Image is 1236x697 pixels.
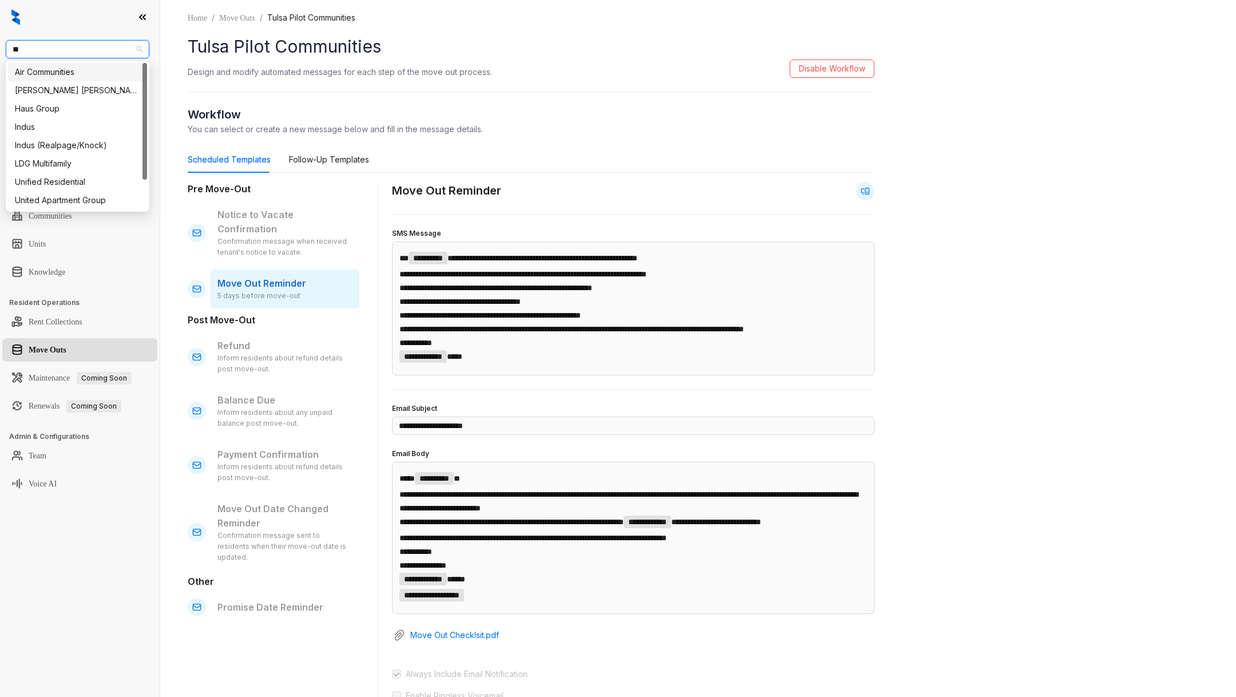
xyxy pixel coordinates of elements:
[8,155,147,173] div: LDG Multifamily
[2,472,157,496] li: Voice AI
[211,332,359,382] div: Refund
[267,11,355,25] li: Tulsa Pilot Communities
[9,298,160,308] h3: Resident Operations
[15,121,140,133] div: Indus
[29,339,66,362] a: Move Outs
[217,530,352,563] div: Confirmation message sent to residents when their move-out date is updated.
[29,311,82,334] a: Rent Collections
[8,136,147,155] div: Indus (Realpage/Knock)
[289,153,369,166] div: Follow-Up Templates
[188,34,874,60] h1: Tulsa Pilot Communities
[15,139,140,152] div: Indus (Realpage/Knock)
[8,63,147,81] div: Air Communities
[188,153,271,166] div: Scheduled Templates
[2,77,157,100] li: Leads
[29,261,66,284] a: Knowledge
[392,228,874,239] h4: SMS Message
[217,407,352,429] div: Inform residents about any unpaid balance post move-out.
[15,194,140,207] div: United Apartment Group
[217,236,352,258] div: Confirmation message when received tenant's notice to vacate.
[217,353,352,375] div: Inform residents about refund details post move-out.
[2,444,157,468] li: Team
[217,502,352,530] p: Move Out Date Changed Reminder
[2,260,157,284] li: Knowledge
[217,208,352,236] p: Notice to Vacate Confirmation
[8,81,147,100] div: Gates Hudson
[2,126,157,150] li: Leasing
[217,462,352,484] div: Inform residents about refund details post move-out.
[211,386,359,436] div: Balance Due
[8,191,147,209] div: United Apartment Group
[260,11,263,25] li: /
[15,84,140,97] div: [PERSON_NAME] [PERSON_NAME]
[9,431,160,442] h3: Admin & Configurations
[410,629,574,641] span: Move Out Checklsit.pdf
[211,201,359,265] div: Notice to Vacate Confirmation
[2,155,157,178] li: Collections
[401,668,532,680] span: Always Include Email Notification
[15,102,140,115] div: Haus Group
[29,473,57,496] a: Voice AI
[185,12,209,25] a: Home
[29,205,72,228] a: Communities
[392,449,874,460] h4: Email Body
[15,66,140,78] div: Air Communities
[217,291,352,302] div: 5 days before move-out
[211,593,359,621] div: Promise Date Reminder
[77,372,132,385] span: Coming Soon
[8,118,147,136] div: Indus
[790,60,874,78] button: Disable Workflow
[29,233,46,256] a: Units
[188,123,874,135] p: You can select or create a new message below and fill in the message details.
[66,400,121,413] span: Coming Soon
[188,182,359,196] h3: Pre Move-Out
[2,366,157,390] li: Maintenance
[29,445,46,468] a: Team
[188,575,359,589] h3: Other
[8,173,147,191] div: Unified Residential
[212,11,215,25] li: /
[2,204,157,228] li: Communities
[799,62,865,75] span: Disable Workflow
[15,157,140,170] div: LDG Multifamily
[188,313,359,327] h3: Post Move-Out
[8,100,147,118] div: Haus Group
[392,182,501,200] h2: Move Out Reminder
[188,66,492,78] p: Design and modify automated messages for each step of the move out process.
[217,12,257,25] a: Move Outs
[2,232,157,256] li: Units
[217,393,352,407] p: Balance Due
[392,403,874,414] h4: Email Subject
[217,600,352,615] p: Promise Date Reminder
[211,270,359,308] div: Move Out Reminder
[217,447,352,462] p: Payment Confirmation
[15,176,140,188] div: Unified Residential
[188,106,874,123] h2: Workflow
[29,395,121,418] a: RenewalsComing Soon
[11,9,20,25] img: logo
[393,629,406,641] span: paper-clip
[211,441,359,490] div: Payment Confirmation
[217,276,352,291] p: Move Out Reminder
[217,339,352,353] p: Refund
[211,495,359,570] div: Move Out Date Changed Reminder
[2,394,157,418] li: Renewals
[2,338,157,362] li: Move Outs
[2,310,157,334] li: Rent Collections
